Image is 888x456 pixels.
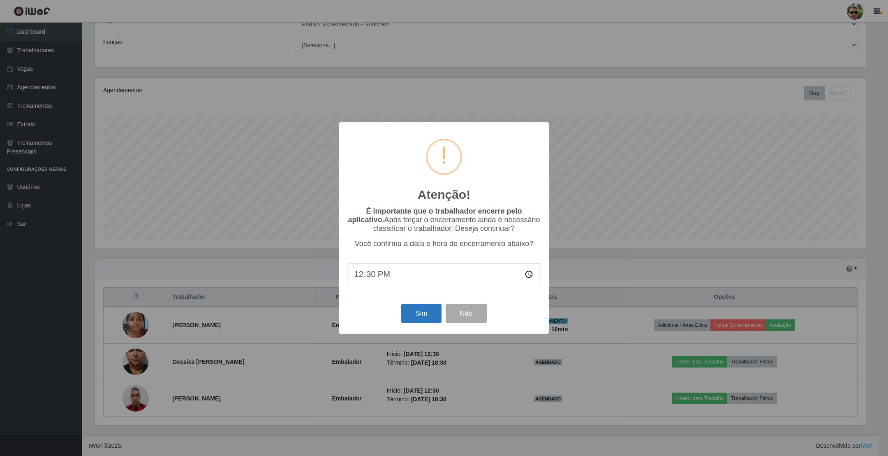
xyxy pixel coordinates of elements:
[401,304,441,323] button: Sim
[347,207,541,233] p: Após forçar o encerramento ainda é necessário classificar o trabalhador. Deseja continuar?
[347,240,541,248] p: Você confirma a data e hora de encerramento abaixo?
[348,207,522,224] b: É importante que o trabalhador encerre pelo aplicativo.
[446,304,486,323] button: Não
[418,187,470,202] h2: Atenção!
